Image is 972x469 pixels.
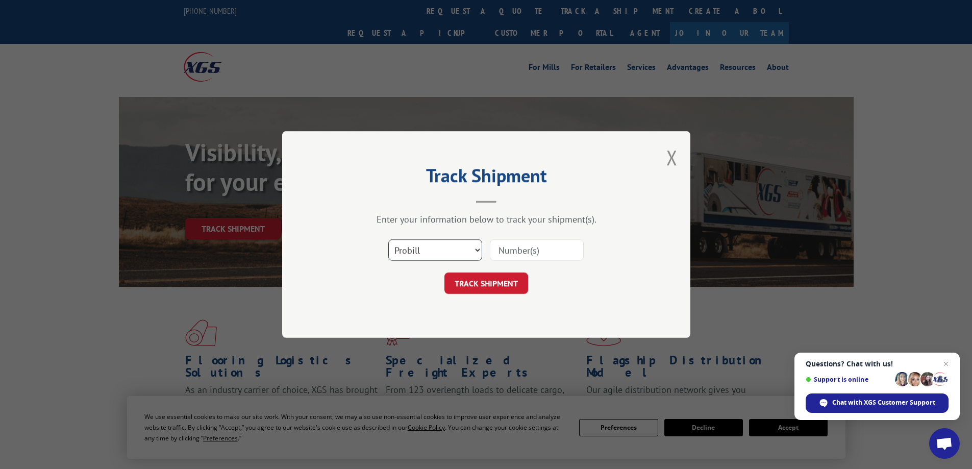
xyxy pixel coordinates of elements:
[333,168,639,188] h2: Track Shipment
[929,428,960,459] div: Open chat
[806,360,949,368] span: Questions? Chat with us!
[444,273,528,294] button: TRACK SHIPMENT
[666,144,678,171] button: Close modal
[333,213,639,225] div: Enter your information below to track your shipment(s).
[806,376,891,383] span: Support is online
[832,398,935,407] span: Chat with XGS Customer Support
[490,239,584,261] input: Number(s)
[806,393,949,413] div: Chat with XGS Customer Support
[940,358,952,370] span: Close chat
